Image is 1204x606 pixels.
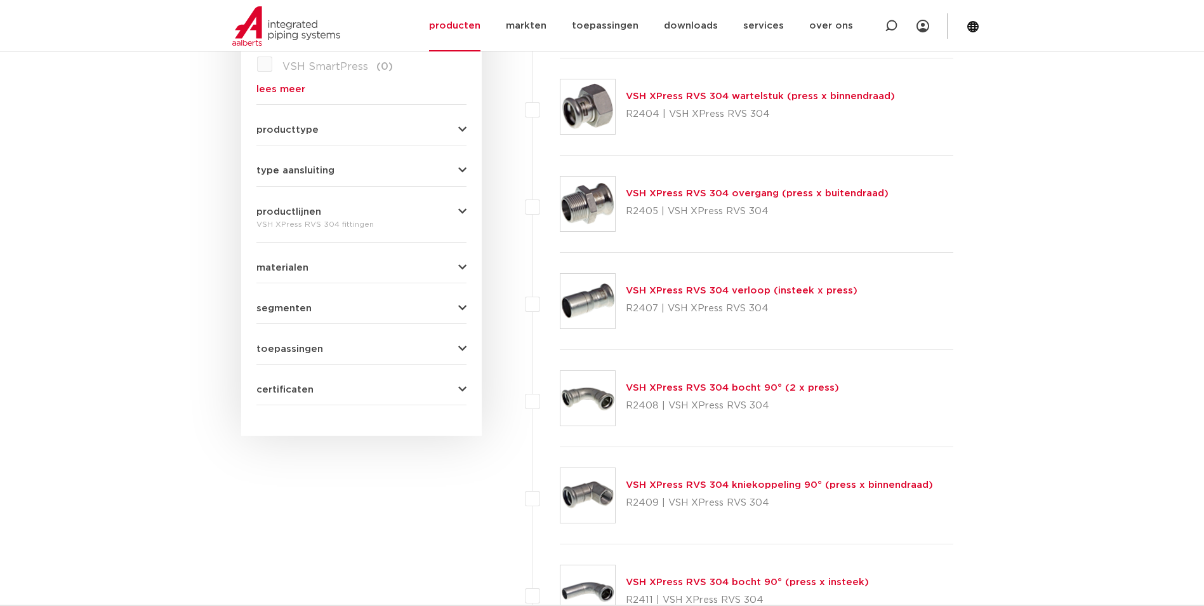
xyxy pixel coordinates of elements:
span: productlijnen [256,207,321,217]
p: R2408 | VSH XPress RVS 304 [626,396,839,416]
p: R2405 | VSH XPress RVS 304 [626,201,889,222]
span: type aansluiting [256,166,334,175]
p: R2409 | VSH XPress RVS 304 [626,493,933,513]
p: R2404 | VSH XPress RVS 304 [626,104,895,125]
button: materialen [256,263,466,273]
a: VSH XPress RVS 304 wartelstuk (press x binnendraad) [626,91,895,101]
a: VSH XPress RVS 304 bocht 90° (2 x press) [626,383,839,393]
img: Thumbnail for VSH XPress RVS 304 wartelstuk (press x binnendraad) [560,79,615,134]
img: Thumbnail for VSH XPress RVS 304 overgang (press x buitendraad) [560,177,615,231]
span: materialen [256,263,308,273]
a: VSH XPress RVS 304 verloop (insteek x press) [626,286,857,295]
img: Thumbnail for VSH XPress RVS 304 kniekoppeling 90° (press x binnendraad) [560,468,615,523]
a: VSH XPress RVS 304 kniekoppeling 90° (press x binnendraad) [626,480,933,490]
span: certificaten [256,385,314,394]
button: type aansluiting [256,166,466,175]
a: VSH XPress RVS 304 bocht 90° (press x insteek) [626,577,869,587]
span: VSH SmartPress [282,62,368,72]
img: Thumbnail for VSH XPress RVS 304 verloop (insteek x press) [560,274,615,328]
div: VSH XPress RVS 304 fittingen [256,217,466,232]
button: toepassingen [256,344,466,354]
button: certificaten [256,385,466,394]
span: producttype [256,125,319,135]
img: Thumbnail for VSH XPress RVS 304 bocht 90° (2 x press) [560,371,615,426]
span: toepassingen [256,344,323,354]
p: R2407 | VSH XPress RVS 304 [626,299,857,319]
span: segmenten [256,304,312,313]
a: VSH XPress RVS 304 overgang (press x buitendraad) [626,189,889,198]
button: productlijnen [256,207,466,217]
span: (0) [376,62,393,72]
button: producttype [256,125,466,135]
a: lees meer [256,84,466,94]
button: segmenten [256,304,466,313]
